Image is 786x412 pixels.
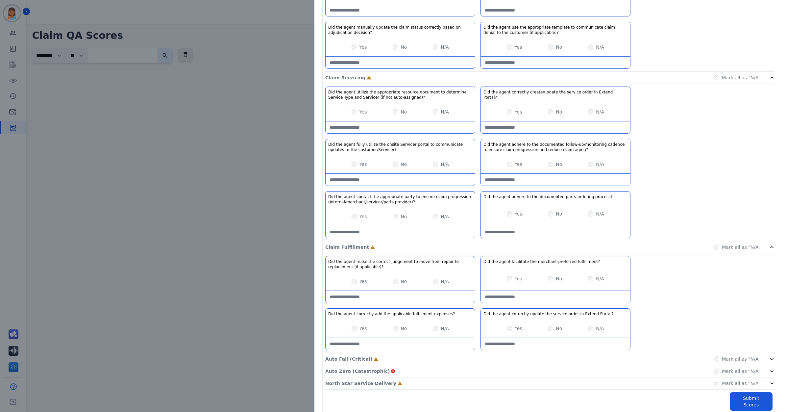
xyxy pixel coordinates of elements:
[401,161,407,167] label: No
[730,392,773,411] button: Submit Scores
[722,380,761,387] label: Mark all as "N/A"
[328,259,472,270] h3: Did the agent make the correct judgement to move from repair to replacement (if applicable)?
[556,161,562,167] label: No
[328,311,455,317] h3: Did the agent correctly add the applicable fulfillment expenses?
[596,109,604,115] label: N/A
[722,74,761,81] label: Mark all as "N/A"
[483,90,627,100] h3: Did the agent correctly create/update the service order in Extend Portal?
[359,44,367,50] label: Yes
[515,44,522,50] label: Yes
[515,109,522,115] label: Yes
[441,161,449,167] label: N/A
[556,275,562,282] label: No
[556,325,562,332] label: No
[328,194,472,205] h3: Did the agent contact the appropriate party to ensure claim progression (internal/merchant/servic...
[483,194,613,199] h3: Did the agent adhere to the documented parts-ordering process?
[325,380,396,387] p: North Star Service Delivery
[556,211,562,217] label: No
[401,325,407,332] label: No
[596,44,604,50] label: N/A
[359,325,367,332] label: Yes
[596,211,604,217] label: N/A
[515,161,522,167] label: Yes
[722,244,761,250] label: Mark all as "N/A"
[441,325,449,332] label: N/A
[328,25,472,35] h3: Did the agent manually update the claim status correctly based on adjudication decision?
[401,44,407,50] label: No
[515,211,522,217] label: Yes
[401,278,407,285] label: No
[328,142,472,152] h3: Did the agent fully utilize the onsite Servicer portal to communicate updates to the customer/Ser...
[328,90,472,100] h3: Did the agent utilize the appropriate resource document to determine Service Type and Servicer (i...
[401,213,407,220] label: No
[515,325,522,332] label: Yes
[556,109,562,115] label: No
[325,244,369,250] p: Claim Fulfillment
[483,259,600,264] h3: Did the agent facilitate the merchant-preferred fulfillment?
[483,311,614,317] h3: Did the agent correctly update the service order in Extend Portal?
[483,142,627,152] h3: Did the agent adhere to the documented follow-up/monitoring cadence to ensure claim progression a...
[722,368,761,374] label: Mark all as "N/A"
[325,74,365,81] p: Claim Servicing
[596,161,604,167] label: N/A
[359,213,367,220] label: Yes
[441,213,449,220] label: N/A
[325,356,372,362] p: Auto Fail (Critical)
[359,278,367,285] label: Yes
[441,278,449,285] label: N/A
[325,368,390,374] p: Auto Zero (Catastrophic)
[441,44,449,50] label: N/A
[515,275,522,282] label: Yes
[596,275,604,282] label: N/A
[359,109,367,115] label: Yes
[556,44,562,50] label: No
[359,161,367,167] label: Yes
[722,356,761,362] label: Mark all as "N/A"
[483,25,627,35] h3: Did the agent use the appropriate template to communicate claim denial to the customer (if applic...
[401,109,407,115] label: No
[596,325,604,332] label: N/A
[441,109,449,115] label: N/A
